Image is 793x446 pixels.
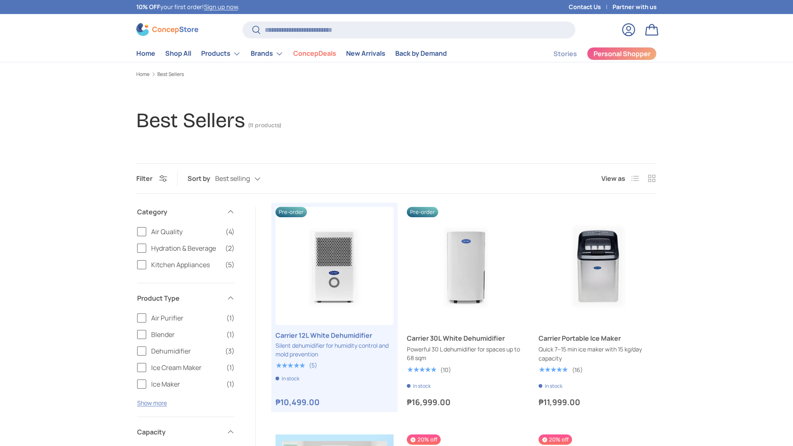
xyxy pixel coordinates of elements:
[275,207,394,325] img: carrier-dehumidifier-12-liter-full-view-concepstore
[204,3,238,11] a: Sign up now
[196,45,246,62] summary: Products
[188,173,215,183] label: Sort by
[346,45,385,62] a: New Arrivals
[293,45,336,62] a: ConcepDeals
[136,108,245,133] h1: Best Sellers
[534,45,657,62] nav: Secondary
[136,174,167,183] button: Filter
[151,243,220,253] span: Hydration & Beverage
[151,227,221,237] span: Air Quality
[226,379,235,389] span: (1)
[248,122,281,129] span: (11 products)
[137,207,221,217] span: Category
[136,2,240,12] p: your first order! .
[553,46,577,62] a: Stories
[395,45,447,62] a: Back by Demand
[151,260,220,270] span: Kitchen Appliances
[137,197,235,227] summary: Category
[225,260,235,270] span: (5)
[137,427,221,437] span: Capacity
[136,71,657,78] nav: Breadcrumbs
[226,330,235,339] span: (1)
[151,313,221,323] span: Air Purifier
[215,172,277,186] button: Best selling
[165,45,191,62] a: Shop All
[136,23,198,36] img: ConcepStore
[539,434,572,445] span: 20% off
[215,175,250,183] span: Best selling
[201,45,241,62] a: Products
[407,207,525,325] a: Carrier 30L White Dehumidifier
[226,227,235,237] span: (4)
[157,72,184,77] a: Best Sellers
[594,50,651,57] span: Personal Shopper
[136,45,447,62] nav: Primary
[587,47,657,60] a: Personal Shopper
[137,399,167,407] button: Show more
[226,313,235,323] span: (1)
[407,434,440,445] span: 20% off
[275,207,307,217] span: Pre-order
[226,363,235,372] span: (1)
[136,3,160,11] strong: 10% OFF
[539,207,657,325] img: carrier-ice-maker-full-view-concepstore
[407,333,525,343] a: Carrier 30L White Dehumidifier
[246,45,288,62] summary: Brands
[151,379,221,389] span: Ice Maker
[136,72,150,77] a: Home
[613,2,657,12] a: Partner with us
[407,207,438,217] span: Pre-order
[137,283,235,313] summary: Product Type
[136,174,152,183] span: Filter
[151,346,220,356] span: Dehumidifier
[151,363,221,372] span: Ice Cream Maker
[275,330,394,340] a: Carrier 12L White Dehumidifier
[539,207,657,325] a: Carrier Portable Ice Maker
[225,346,235,356] span: (3)
[136,45,155,62] a: Home
[539,333,657,343] a: Carrier Portable Ice Maker
[275,207,394,325] a: Carrier 12L White Dehumidifier
[251,45,283,62] a: Brands
[407,207,525,325] img: carrier-dehumidifier-30-liter-full-view-concepstore
[225,243,235,253] span: (2)
[151,330,221,339] span: Blender
[601,173,625,183] span: View as
[569,2,613,12] a: Contact Us
[137,293,221,303] span: Product Type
